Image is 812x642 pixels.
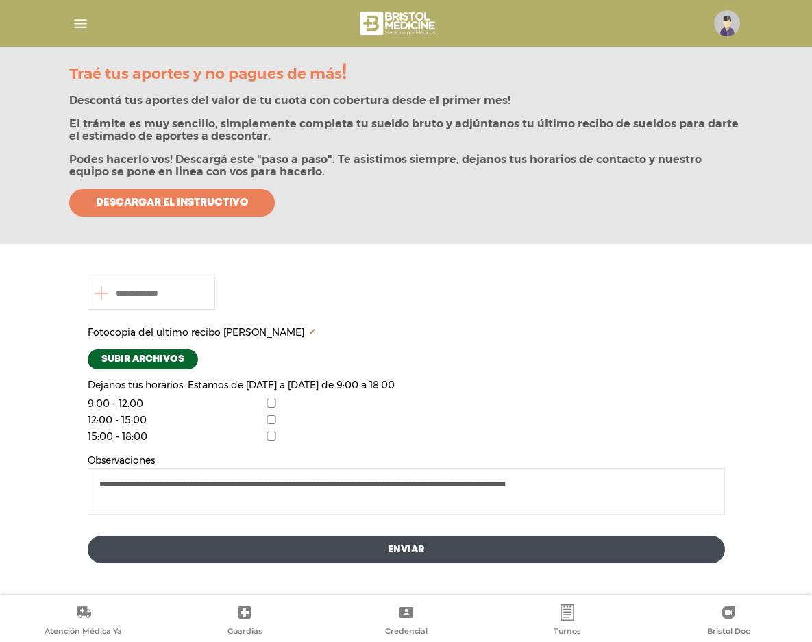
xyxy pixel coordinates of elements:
a: Turnos [487,604,648,639]
label: Subir archivos [88,349,198,369]
a: Atención Médica Ya [3,604,164,639]
span: Bristol Doc [707,626,750,639]
img: Cober_menu-lines-white.svg [72,15,89,32]
p: Descontá tus aportes del valor de tu cuota con cobertura desde el primer mes! [69,95,743,107]
a: Bristol Doc [648,604,809,639]
p: Traé tus aportes y no pagues de más [69,59,743,84]
span: Fotocopia del ultimo recibo [PERSON_NAME] [88,328,304,337]
span: Descargar el instructivo [96,197,248,209]
img: bristol-medicine-blanco.png [358,7,439,40]
p: El trámite es muy sencillo, simplemente completa tu sueldo bruto y adjúntanos tu último recibo de... [69,118,743,143]
a: Guardias [164,604,325,639]
p: Observaciones [88,456,725,465]
p: Podes hacerlo vos! Descargá este "paso a paso". Te asistimos siempre, dejanos tus horarios de con... [69,153,743,178]
span: Guardias [227,626,262,639]
label: 15:00 - 18:00 [88,430,147,444]
label: 9:00 - 12:00 [88,399,143,408]
span: ! [342,58,347,84]
span: Turnos [554,626,581,639]
a: Credencial [325,604,487,639]
label: 12:00 - 15:00 [88,413,147,428]
button: Enviar [88,536,725,563]
span: Atención Médica Ya [45,626,122,639]
span: Credencial [385,626,428,639]
img: profile-placeholder.svg [714,10,740,36]
a: Descargar el instructivo [69,189,275,217]
p: Dejanos tus horarios. Estamos de [DATE] a [DATE] de 9:00 a 18:00 [88,380,725,390]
